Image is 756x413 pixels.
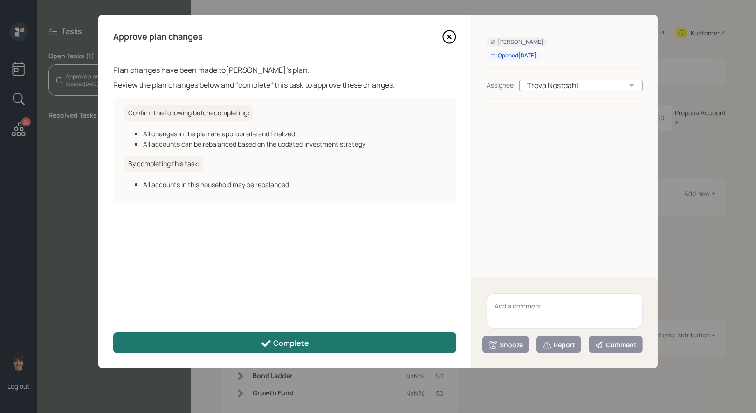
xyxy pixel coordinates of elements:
div: Treva Nostdahl [519,80,643,91]
button: Comment [589,336,643,353]
h4: Approve plan changes [113,32,203,42]
div: Report [543,340,575,350]
div: Review the plan changes below and "complete" this task to approve these changes. [113,79,456,91]
div: Opened [DATE] [490,52,536,60]
button: Snooze [482,336,529,353]
h6: By completing this task: [124,156,203,172]
div: [PERSON_NAME] [490,38,543,46]
div: All accounts can be rebalanced based on the updated investment strategy [143,139,445,149]
div: Assignee: [487,80,515,90]
div: Complete [261,338,309,349]
button: Complete [113,332,456,353]
div: Plan changes have been made to [PERSON_NAME] 's plan. [113,64,456,76]
h6: Confirm the following before completing: [124,105,253,121]
div: All changes in the plan are appropriate and finalized [143,129,445,139]
div: All accounts in this household may be rebalanced [143,180,445,189]
button: Report [536,336,581,353]
div: Snooze [488,340,523,350]
div: Comment [595,340,637,350]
